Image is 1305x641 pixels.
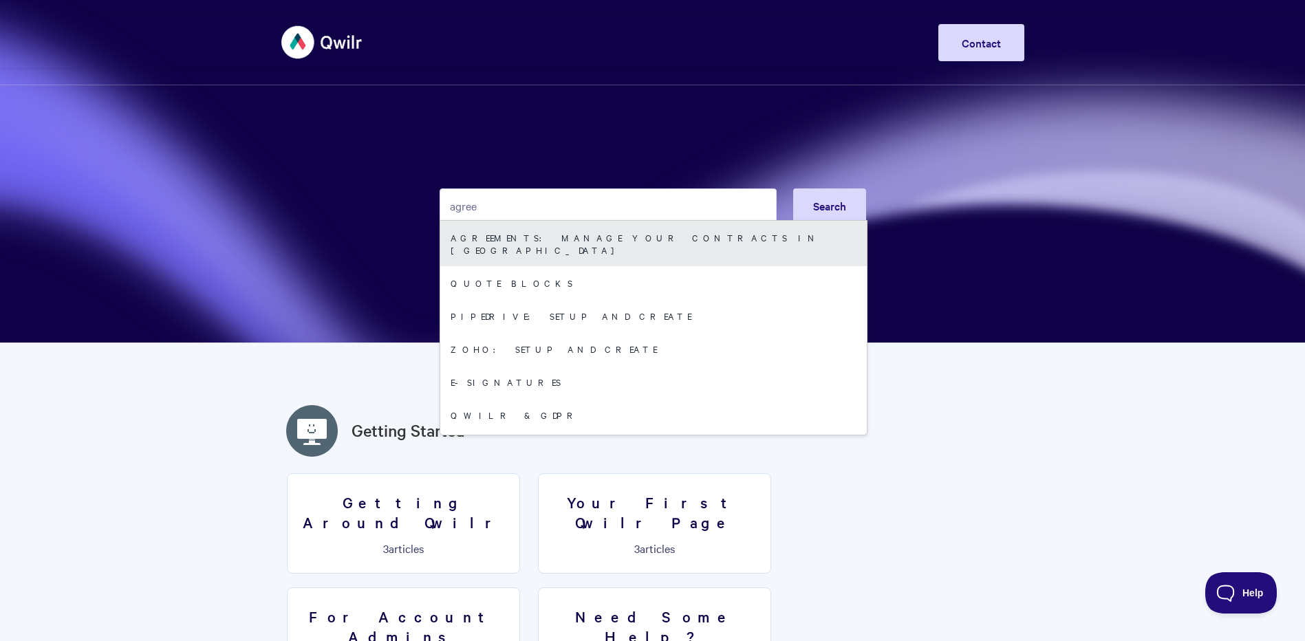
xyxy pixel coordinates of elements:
[287,473,520,574] a: Getting Around Qwilr 3articles
[440,188,777,223] input: Search the knowledge base
[296,542,511,554] p: articles
[352,418,465,443] a: Getting Started
[296,492,511,532] h3: Getting Around Qwilr
[1205,572,1277,613] iframe: Toggle Customer Support
[547,492,762,532] h3: Your First Qwilr Page
[538,473,771,574] a: Your First Qwilr Page 3articles
[793,188,866,223] button: Search
[281,17,363,68] img: Qwilr Help Center
[383,541,389,556] span: 3
[938,24,1024,61] a: Contact
[440,299,867,332] a: Pipedrive: Setup and Create
[440,332,867,365] a: Zoho: Setup and Create
[440,365,867,398] a: E-signatures
[634,541,640,556] span: 3
[813,198,846,213] span: Search
[440,221,867,266] a: Agreements: Manage your Contracts in [GEOGRAPHIC_DATA]
[547,542,762,554] p: articles
[440,266,867,299] a: Quote Blocks
[440,398,867,431] a: Qwilr & GDPR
